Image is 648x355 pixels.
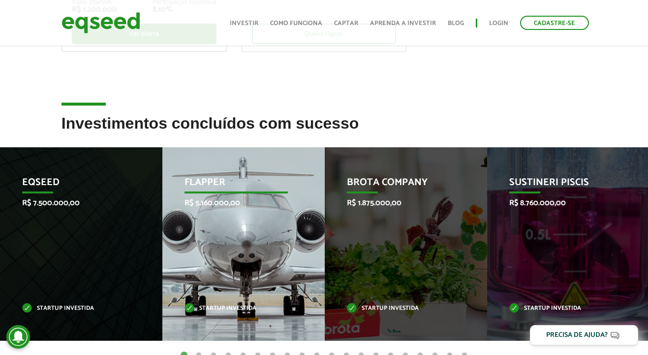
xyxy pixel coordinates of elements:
[230,20,258,27] a: Investir
[509,306,613,311] p: Startup investida
[22,306,125,311] p: Startup investida
[347,306,450,311] p: Startup investida
[347,177,450,193] p: Brota Company
[520,16,589,30] a: Cadastre-se
[370,20,436,27] a: Aprenda a investir
[62,115,587,147] h2: Investimentos concluídos com sucesso
[185,198,288,208] p: R$ 5.160.000,00
[509,198,613,208] p: R$ 8.760.000,00
[185,177,288,193] p: Flapper
[185,306,288,311] p: Startup investida
[509,177,613,193] p: Sustineri Piscis
[22,198,125,208] p: R$ 7.500.000,00
[347,198,450,208] p: R$ 1.875.000,00
[334,20,358,27] a: Captar
[22,177,125,193] p: EqSeed
[270,20,322,27] a: Como funciona
[489,20,508,27] a: Login
[448,20,464,27] a: Blog
[62,10,140,36] img: EqSeed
